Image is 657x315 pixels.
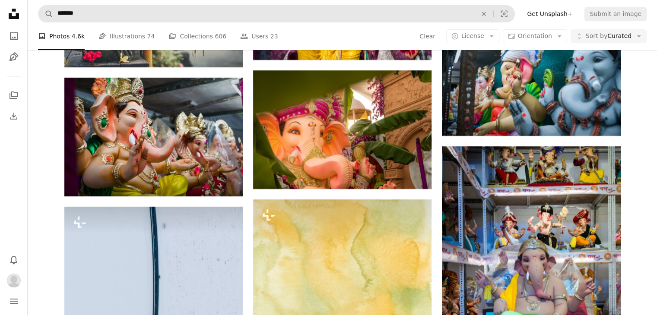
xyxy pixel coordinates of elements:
a: a group of women wearing colorful clothing [64,133,243,141]
span: 606 [215,31,226,41]
button: Clear [474,6,493,22]
img: a group of people wearing clothing [442,17,620,136]
button: Profile [5,272,22,289]
span: Sort by [586,32,607,39]
a: a person sitting on a colorful bench [442,276,620,283]
span: Orientation [518,32,552,39]
a: Illustrations 74 [98,22,155,50]
button: Orientation [503,29,567,43]
a: Users 23 [240,22,278,50]
a: Illustrations [5,48,22,66]
a: Collections 606 [168,22,226,50]
a: Get Unsplash+ [522,7,578,21]
button: Submit an image [584,7,647,21]
span: Curated [586,32,632,41]
a: a snowboarder is going down a hill in the snow [64,269,243,277]
span: License [461,32,484,39]
img: a girl posing for a picture [253,70,432,189]
a: a group of people wearing clothing [442,72,620,80]
a: Home — Unsplash [5,5,22,24]
a: Collections [5,87,22,104]
button: Visual search [494,6,514,22]
span: 74 [147,31,155,41]
button: Clear [419,29,436,43]
button: License [446,29,499,43]
button: Sort byCurated [571,29,647,43]
button: Notifications [5,251,22,268]
a: Photos [5,28,22,45]
a: Download History [5,107,22,125]
span: 23 [270,31,278,41]
img: a group of women wearing colorful clothing [64,78,243,196]
a: a girl posing for a picture [253,126,432,133]
img: Avatar of user Mihir Badgujar [7,274,21,287]
button: Search Unsplash [38,6,53,22]
form: Find visuals sitewide [38,5,515,22]
button: Menu [5,293,22,310]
